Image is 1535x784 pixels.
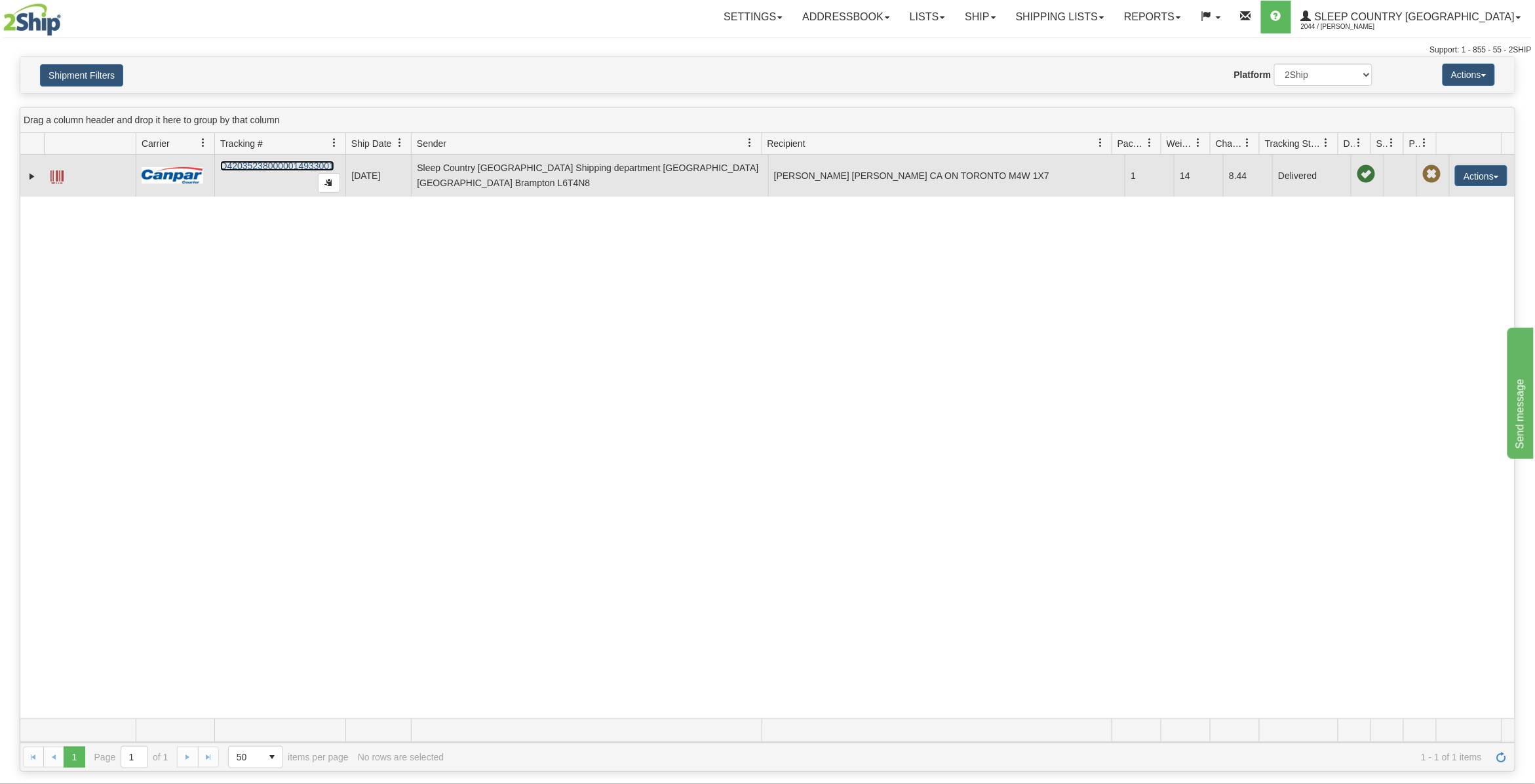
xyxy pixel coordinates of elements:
a: Ship [955,1,1005,33]
a: Pickup Status filter column settings [1414,132,1436,154]
span: Page sizes drop down [228,746,283,768]
td: [DATE] [345,155,411,197]
td: 14 [1174,155,1223,197]
a: Tracking # filter column settings [323,132,345,154]
span: Ship Date [351,137,391,150]
a: Charge filter column settings [1237,132,1259,154]
span: Tracking Status [1265,137,1322,150]
span: Recipient [767,137,806,150]
a: Tracking Status filter column settings [1315,132,1338,154]
button: Shipment Filters [40,64,123,87]
a: Shipment Issues filter column settings [1381,132,1403,154]
div: grid grouping header [20,108,1515,133]
a: D420352380000014933001 [220,161,334,171]
span: 1 - 1 of 1 items [453,752,1482,762]
span: Pickup Not Assigned [1422,165,1441,184]
a: Delivery Status filter column settings [1348,132,1370,154]
div: No rows are selected [358,752,444,762]
label: Platform [1234,68,1272,81]
button: Actions [1455,165,1507,186]
span: items per page [228,746,349,768]
span: 2044 / [PERSON_NAME] [1301,20,1399,33]
td: 8.44 [1223,155,1272,197]
span: 50 [237,751,254,764]
a: Refresh [1491,747,1512,768]
a: Carrier filter column settings [192,132,214,154]
img: 14 - Canpar [142,167,203,184]
span: Page 1 [64,747,85,768]
a: Settings [714,1,792,33]
a: Shipping lists [1006,1,1114,33]
span: Packages [1117,137,1145,150]
td: [PERSON_NAME] [PERSON_NAME] CA ON TORONTO M4W 1X7 [768,155,1125,197]
button: Actions [1443,64,1495,86]
a: Recipient filter column settings [1089,132,1112,154]
span: Sleep Country [GEOGRAPHIC_DATA] [1312,11,1515,22]
span: Weight [1167,137,1194,150]
span: On time [1357,165,1375,184]
span: Carrier [142,137,170,150]
span: Sender [417,137,446,150]
span: Page of 1 [94,746,168,768]
div: Support: 1 - 855 - 55 - 2SHIP [3,45,1532,56]
div: Send message [10,8,121,24]
span: Charge [1216,137,1243,150]
span: Shipment Issues [1376,137,1388,150]
a: Lists [900,1,955,33]
a: Sleep Country [GEOGRAPHIC_DATA] 2044 / [PERSON_NAME] [1291,1,1531,33]
iframe: chat widget [1505,325,1534,459]
a: Weight filter column settings [1188,132,1210,154]
button: Copy to clipboard [318,173,340,193]
td: Sleep Country [GEOGRAPHIC_DATA] Shipping department [GEOGRAPHIC_DATA] [GEOGRAPHIC_DATA] Brampton ... [411,155,768,197]
a: Sender filter column settings [739,132,762,154]
span: Tracking # [220,137,263,150]
a: Addressbook [792,1,900,33]
a: Label [50,165,64,186]
input: Page 1 [121,747,147,768]
span: select [262,747,282,768]
a: Reports [1114,1,1191,33]
a: Packages filter column settings [1138,132,1161,154]
td: 1 [1125,155,1174,197]
td: Delivered [1272,155,1351,197]
span: Pickup Status [1409,137,1420,150]
a: Ship Date filter column settings [389,132,411,154]
img: logo2044.jpg [3,3,61,36]
span: Delivery Status [1344,137,1355,150]
a: Expand [26,170,39,183]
